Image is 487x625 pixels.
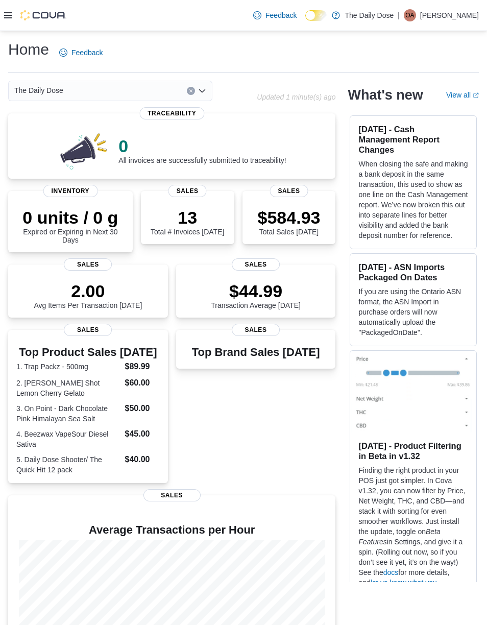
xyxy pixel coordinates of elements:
[71,47,103,58] span: Feedback
[118,136,286,164] div: All invoices are successfully submitted to traceability!
[270,185,308,197] span: Sales
[348,87,423,103] h2: What's new
[125,377,160,389] dd: $60.00
[420,9,479,21] p: [PERSON_NAME]
[16,378,121,398] dt: 2. [PERSON_NAME] Shot Lemon Cherry Gelato
[211,281,301,309] div: Transaction Average [DATE]
[151,207,224,228] p: 13
[125,402,160,415] dd: $50.00
[20,10,66,20] img: Cova
[16,207,125,244] div: Expired or Expiring in Next 30 Days
[151,207,224,236] div: Total # Invoices [DATE]
[43,185,98,197] span: Inventory
[192,346,320,358] h3: Top Brand Sales [DATE]
[358,286,468,338] p: If you are using the Ontario ASN format, the ASN Import in purchase orders will now automatically...
[16,454,121,475] dt: 5. Daily Dose Shooter/ The Quick Hit 12 pack
[405,9,414,21] span: OA
[198,87,206,95] button: Open list of options
[249,5,301,26] a: Feedback
[358,441,468,461] h3: [DATE] - Product Filtering in Beta in v1.32
[34,281,142,301] p: 2.00
[34,281,142,309] div: Avg Items Per Transaction [DATE]
[383,568,399,576] a: docs
[265,10,297,20] span: Feedback
[345,9,394,21] p: The Daily Dose
[16,524,327,536] h4: Average Transactions per Hour
[125,453,160,466] dd: $40.00
[125,428,160,440] dd: $45.00
[16,429,121,449] dt: 4. Beezwax VapeSour Diesel Sativa
[258,207,321,228] p: $584.93
[16,403,121,424] dt: 3. On Point - Dark Chocolate Pink Himalayan Sea Salt
[257,93,335,101] p: Updated 1 minute(s) ago
[55,42,107,63] a: Feedback
[187,87,195,95] button: Clear input
[125,360,160,373] dd: $89.99
[14,84,63,97] span: The Daily Dose
[358,579,436,597] a: let us know what you think
[232,258,280,271] span: Sales
[118,136,286,156] p: 0
[473,92,479,99] svg: External link
[143,489,201,501] span: Sales
[446,91,479,99] a: View allExternal link
[232,324,280,336] span: Sales
[358,465,468,567] p: Finding the right product in your POS just got simpler. In Cova v1.32, you can now filter by Pric...
[358,262,468,282] h3: [DATE] - ASN Imports Packaged On Dates
[16,346,160,358] h3: Top Product Sales [DATE]
[358,527,440,546] em: Beta Features
[64,258,112,271] span: Sales
[258,207,321,236] div: Total Sales [DATE]
[58,130,111,171] img: 0
[358,159,468,241] p: When closing the safe and making a bank deposit in the same transaction, this used to show as one...
[358,124,468,155] h3: [DATE] - Cash Management Report Changes
[16,362,121,372] dt: 1. Trap Packz - 500mg
[404,9,416,21] div: Omar Ali
[8,39,49,60] h1: Home
[398,9,400,21] p: |
[305,10,327,21] input: Dark Mode
[139,107,204,119] span: Traceability
[64,324,112,336] span: Sales
[358,567,468,598] p: See the for more details, and after you’ve given it a try.
[211,281,301,301] p: $44.99
[168,185,207,197] span: Sales
[16,207,125,228] p: 0 units / 0 g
